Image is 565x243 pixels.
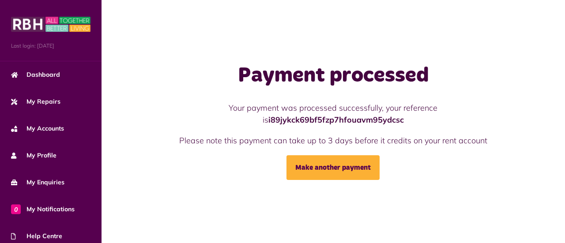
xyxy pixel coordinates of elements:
[11,178,64,187] span: My Enquiries
[11,232,62,241] span: Help Centre
[176,102,490,126] p: Your payment was processed successfully, your reference is
[11,97,60,106] span: My Repairs
[11,70,60,79] span: Dashboard
[11,151,56,160] span: My Profile
[11,204,21,214] span: 0
[11,205,75,214] span: My Notifications
[286,155,380,180] a: Make another payment
[11,15,90,33] img: MyRBH
[176,63,490,89] h1: Payment processed
[11,42,90,50] span: Last login: [DATE]
[176,135,490,146] p: Please note this payment can take up to 3 days before it credits on your rent account
[268,115,404,125] strong: i89jykck69bf5fzp7hfouavm95ydcsc
[11,124,64,133] span: My Accounts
